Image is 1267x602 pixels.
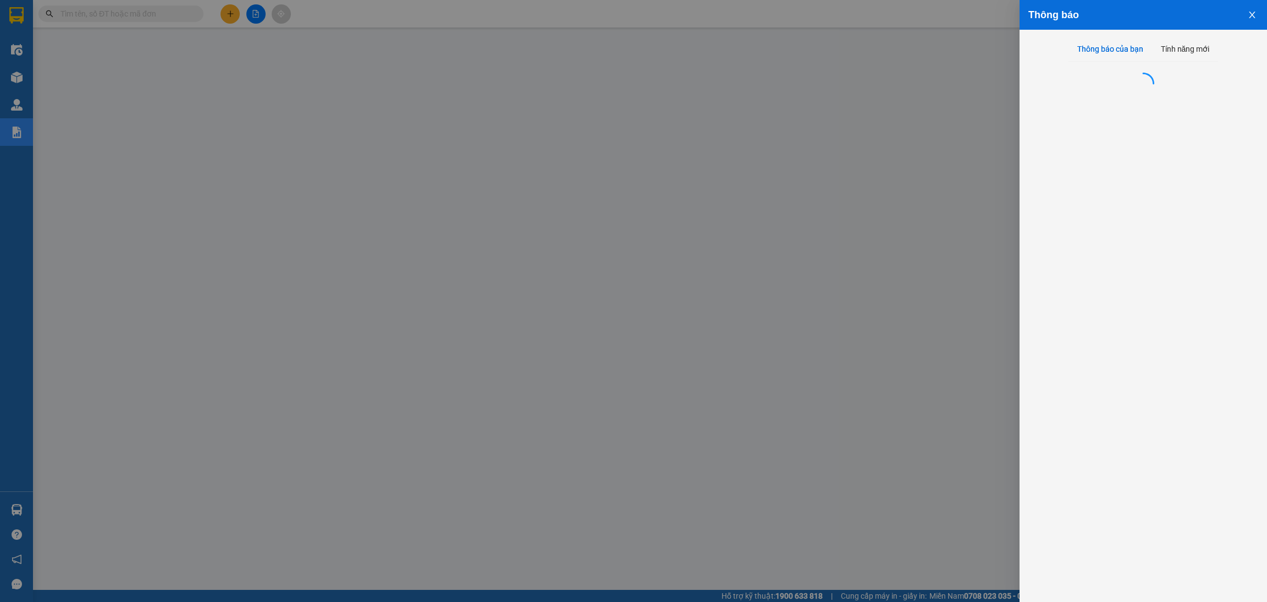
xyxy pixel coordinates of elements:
[1248,10,1257,19] span: close
[1161,43,1210,55] div: Tính năng mới
[1077,43,1143,55] div: Thông báo của bạn
[1129,69,1158,98] span: loading
[1028,9,1258,21] div: Thông báo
